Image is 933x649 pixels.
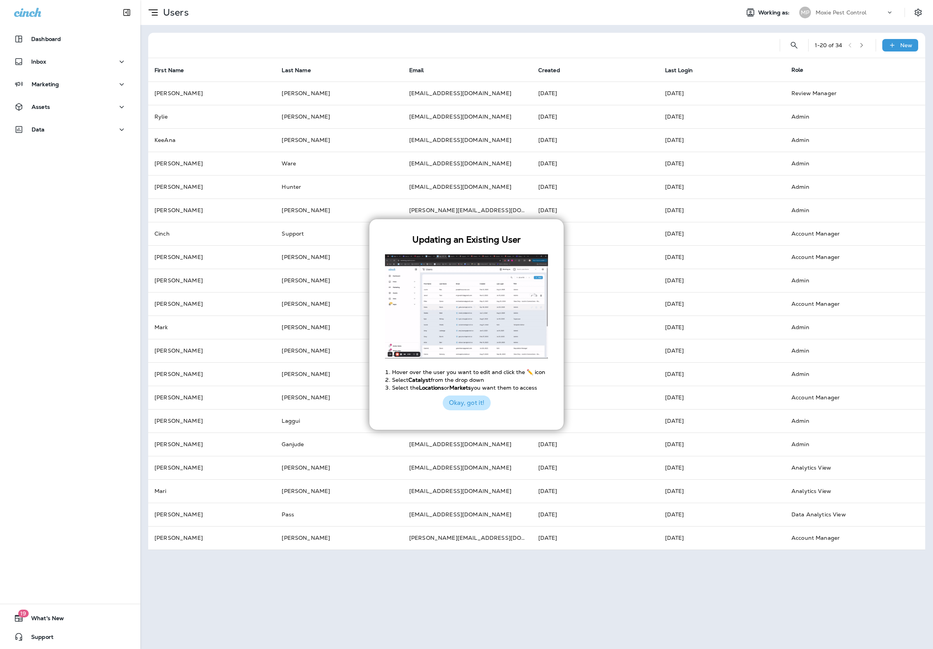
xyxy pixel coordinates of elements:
[282,67,310,74] span: Last Name
[160,7,189,18] p: Users
[659,386,785,409] td: [DATE]
[148,199,275,222] td: [PERSON_NAME]
[785,503,913,526] td: Data Analytics View
[32,81,59,87] p: Marketing
[785,316,913,339] td: Admin
[403,479,532,503] td: [EMAIL_ADDRESS][DOMAIN_NAME]
[392,384,419,391] span: Select the
[275,362,403,386] td: [PERSON_NAME]
[275,199,403,222] td: [PERSON_NAME]
[275,316,403,339] td: [PERSON_NAME]
[659,503,785,526] td: [DATE]
[659,222,785,245] td: [DATE]
[275,479,403,503] td: [PERSON_NAME]
[911,5,925,20] button: Settings
[659,82,785,105] td: [DATE]
[148,82,275,105] td: [PERSON_NAME]
[148,245,275,269] td: [PERSON_NAME]
[148,362,275,386] td: [PERSON_NAME]
[32,126,45,133] p: Data
[431,376,484,383] span: from the drop down
[392,369,548,376] li: Hover over the user you want to edit and click the ✏️ icon
[785,386,913,409] td: Account Manager
[785,409,913,433] td: Admin
[403,526,532,550] td: [PERSON_NAME][EMAIL_ADDRESS][DOMAIN_NAME]
[532,316,659,339] td: [DATE]
[785,199,913,222] td: Admin
[148,222,275,245] td: Cinch
[532,105,659,128] td: [DATE]
[785,128,913,152] td: Admin
[785,245,913,269] td: Account Manager
[403,433,532,456] td: [EMAIL_ADDRESS][DOMAIN_NAME]
[785,292,913,316] td: Account Manager
[538,67,560,74] span: Created
[32,104,50,110] p: Assets
[148,503,275,526] td: [PERSON_NAME]
[148,128,275,152] td: KeeAna
[148,386,275,409] td: [PERSON_NAME]
[31,36,61,42] p: Dashboard
[403,199,532,222] td: [PERSON_NAME][EMAIL_ADDRESS][DOMAIN_NAME]
[403,175,532,199] td: [EMAIL_ADDRESS][DOMAIN_NAME]
[18,610,28,617] span: 19
[785,152,913,175] td: Admin
[532,503,659,526] td: [DATE]
[815,42,842,48] div: 1 - 20 of 34
[148,292,275,316] td: [PERSON_NAME]
[532,199,659,222] td: [DATE]
[785,339,913,362] td: Admin
[275,339,403,362] td: [PERSON_NAME]
[148,152,275,175] td: [PERSON_NAME]
[785,479,913,503] td: Analytics View
[758,9,791,16] span: Working as:
[148,105,275,128] td: Rylie
[659,199,785,222] td: [DATE]
[791,66,804,73] span: Role
[154,67,184,74] span: First Name
[532,269,659,292] td: [DATE]
[786,37,802,53] button: Search Users
[31,59,46,65] p: Inbox
[659,105,785,128] td: [DATE]
[532,362,659,386] td: [DATE]
[408,376,431,383] strong: Catalyst
[785,175,913,199] td: Admin
[403,128,532,152] td: [EMAIL_ADDRESS][DOMAIN_NAME]
[23,615,64,624] span: What's New
[659,245,785,269] td: [DATE]
[148,269,275,292] td: [PERSON_NAME]
[532,152,659,175] td: [DATE]
[403,105,532,128] td: [EMAIL_ADDRESS][DOMAIN_NAME]
[785,82,913,105] td: Review Manager
[275,292,403,316] td: [PERSON_NAME]
[275,269,403,292] td: [PERSON_NAME]
[532,433,659,456] td: [DATE]
[659,339,785,362] td: [DATE]
[659,269,785,292] td: [DATE]
[532,526,659,550] td: [DATE]
[659,152,785,175] td: [DATE]
[409,67,424,74] span: Email
[665,67,693,74] span: Last Login
[532,339,659,362] td: [DATE]
[532,245,659,269] td: [DATE]
[659,175,785,199] td: [DATE]
[275,386,403,409] td: [PERSON_NAME]
[419,384,444,391] strong: Locations
[403,456,532,479] td: [EMAIL_ADDRESS][DOMAIN_NAME]
[385,235,548,245] h3: Updating an Existing User
[275,175,403,199] td: Hunter
[816,9,867,16] p: Moxie Pest Control
[275,128,403,152] td: [PERSON_NAME]
[148,479,275,503] td: Mari
[148,409,275,433] td: [PERSON_NAME]
[471,384,537,391] span: you want them to access
[443,395,491,410] button: Okay, got it!
[659,128,785,152] td: [DATE]
[785,433,913,456] td: Admin
[659,409,785,433] td: [DATE]
[532,456,659,479] td: [DATE]
[275,456,403,479] td: [PERSON_NAME]
[403,503,532,526] td: [EMAIL_ADDRESS][DOMAIN_NAME]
